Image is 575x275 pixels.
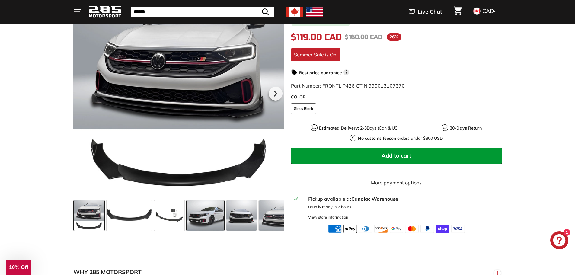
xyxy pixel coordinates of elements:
span: $119.00 CAD [291,32,342,42]
span: CAD [482,8,494,14]
img: paypal [420,225,434,233]
img: google_pay [390,225,403,233]
span: 26% [387,33,401,41]
span: 990013107370 [369,83,405,89]
div: 10% Off [6,260,31,275]
span: Add to cart [382,152,411,159]
span: i [343,69,349,75]
span: Low stock - 2 items left [298,21,348,24]
strong: Candiac Warehouse [351,196,398,202]
img: visa [451,225,465,233]
span: Part Number: FRONTLIP426 GTIN: [291,83,405,89]
img: master [405,225,419,233]
img: american_express [328,225,342,233]
button: Live Chat [401,4,450,19]
p: Usually ready in 2 hours [308,204,498,210]
div: View store information [308,214,348,220]
div: Pickup available at [308,195,498,203]
img: apple_pay [343,225,357,233]
span: $160.00 CAD [345,33,382,41]
img: discover [374,225,388,233]
strong: 30-Days Return [450,125,482,131]
a: More payment options [291,179,502,186]
label: COLOR [291,94,502,100]
span: Live Chat [418,8,442,16]
img: Logo_285_Motorsport_areodynamics_components [88,5,122,19]
p: on orders under $800 USD [358,135,443,142]
a: Cart [450,2,465,22]
img: shopify_pay [436,225,449,233]
button: Add to cart [291,148,502,164]
inbox-online-store-chat: Shopify online store chat [548,231,570,251]
span: 10% Off [9,264,28,270]
strong: No customs fees [358,136,391,141]
img: diners_club [359,225,372,233]
strong: Best price guarantee [299,70,342,75]
input: Search [131,7,274,17]
p: Days (Can & US) [319,125,399,131]
strong: Estimated Delivery: 2-3 [319,125,367,131]
div: Summer Sale is On! [291,48,340,61]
